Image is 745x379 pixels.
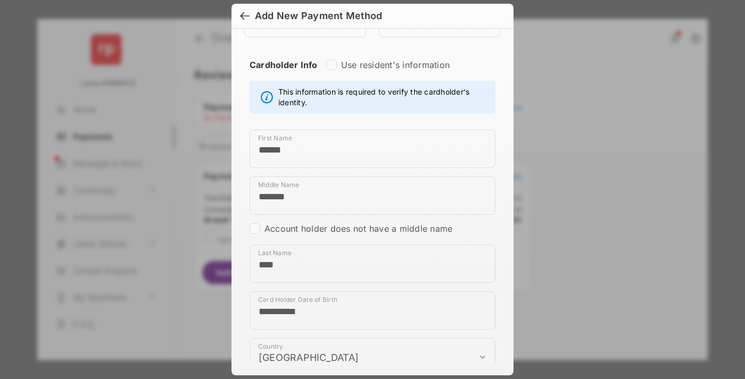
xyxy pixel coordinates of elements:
[250,338,495,376] div: payment_method_screening[postal_addresses][country]
[341,60,450,70] label: Use resident's information
[255,10,382,22] div: Add New Payment Method
[264,223,452,234] label: Account holder does not have a middle name
[250,60,318,89] strong: Cardholder Info
[278,87,490,108] span: This information is required to verify the cardholder's identity.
